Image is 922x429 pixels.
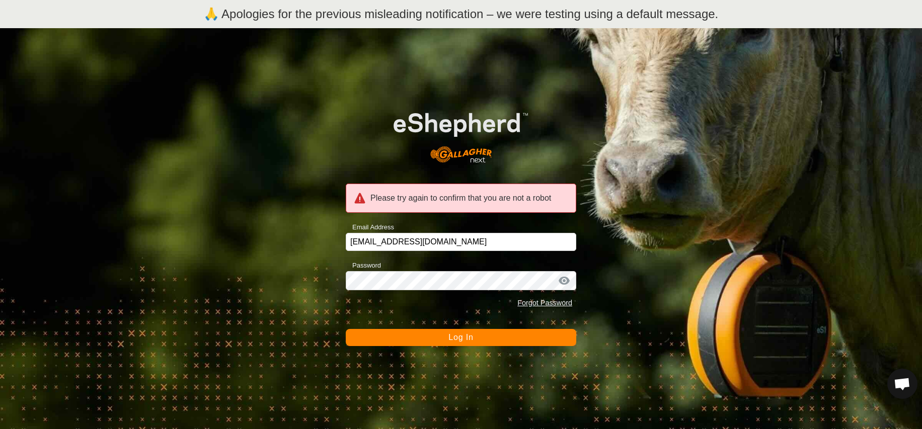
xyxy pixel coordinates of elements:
label: Email Address [346,222,394,232]
a: Forgot Password [517,299,572,307]
label: Password [346,261,381,271]
div: Open chat [887,369,917,399]
div: Please try again to confirm that you are not a robot [346,184,576,213]
span: Log In [448,333,473,341]
p: 🙏 Apologies for the previous misleading notification – we were testing using a default message. [204,5,719,23]
input: Email Address [346,233,576,251]
button: Log In [346,329,576,346]
img: E-shepherd Logo [369,94,553,172]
